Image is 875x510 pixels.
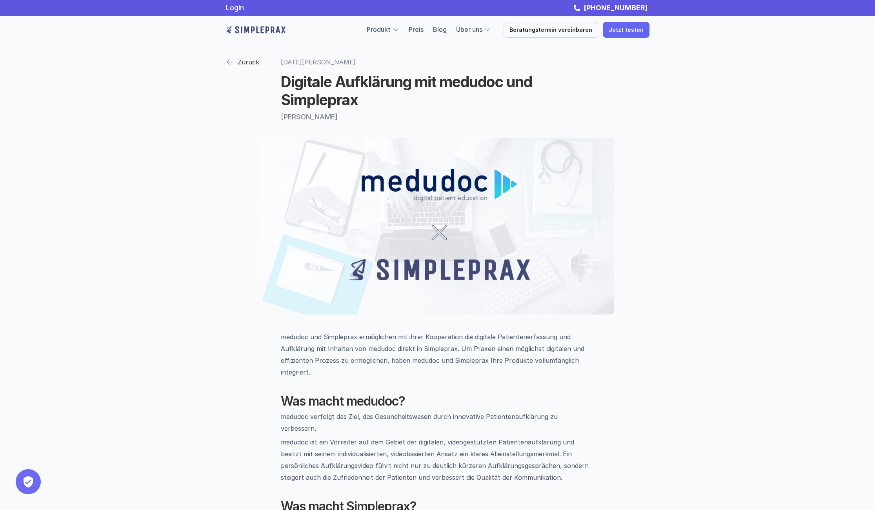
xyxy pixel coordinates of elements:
[226,4,244,12] a: Login
[584,4,648,12] strong: [PHONE_NUMBER]
[609,27,644,33] p: Jetzt testen
[281,331,595,378] p: medudoc und Simpleprax ermöglichen mit ihrer Kooperation die digitale Patientenerfassung und Aufk...
[281,411,595,434] p: medudoc verfolgt das Ziel, das Gesundheitswesen durch innovative Patientenaufklärung zu verbessern.
[582,4,649,12] a: [PHONE_NUMBER]
[456,26,482,33] a: Über uns
[281,394,595,409] h2: Was macht medudoc?
[433,26,447,33] a: Blog
[409,26,424,33] a: Preis
[504,22,598,38] a: Beratungstermin vereinbaren
[603,22,649,38] a: Jetzt testen
[509,27,592,33] p: Beratungstermin vereinbaren
[367,26,391,33] a: Produkt
[238,56,259,68] p: Zurück
[281,73,595,109] h1: Digitale Aufklärung mit medudoc und Simpleprax
[281,113,595,121] p: [PERSON_NAME]
[226,55,259,69] a: Zurück
[281,55,595,69] p: [DATE][PERSON_NAME]
[281,436,595,483] p: medudoc ist ein Vorreiter auf dem Gebiet der digitalen, videogestützten Patientenaufklärung und b...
